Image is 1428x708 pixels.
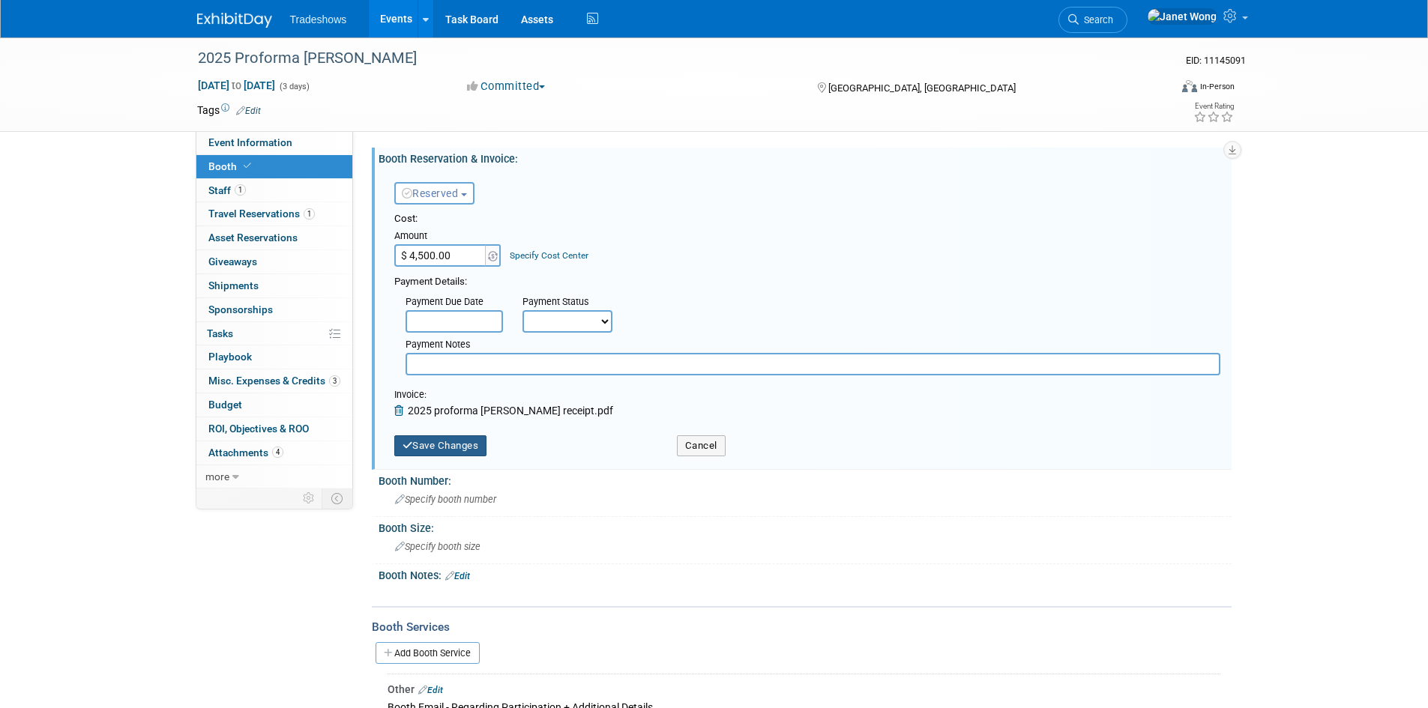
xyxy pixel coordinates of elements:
[394,271,1220,289] div: Payment Details:
[1199,81,1235,92] div: In-Person
[379,148,1232,166] div: Booth Reservation & Invoice:
[1079,14,1113,25] span: Search
[296,488,322,508] td: Personalize Event Tab Strip
[207,327,233,339] span: Tasks
[197,79,276,92] span: [DATE] [DATE]
[510,250,588,261] a: Specify Cost Center
[197,13,272,28] img: ExhibitDay
[196,441,352,465] a: Attachments4
[208,399,242,411] span: Budget
[196,250,352,273] a: Giveaways
[290,13,347,25] span: Tradeshows
[236,106,261,116] a: Edit
[402,187,459,199] span: Reserved
[196,155,352,178] a: Booth
[197,103,261,118] td: Tags
[322,488,352,508] td: Toggle Event Tabs
[208,423,309,435] span: ROI, Objectives & ROO
[208,303,273,315] span: Sponsorships
[272,447,283,458] span: 4
[304,208,315,220] span: 1
[196,369,352,393] a: Misc. Expenses & Credits3
[208,447,283,459] span: Attachments
[394,229,503,244] div: Amount
[677,435,726,456] button: Cancel
[379,517,1232,536] div: Booth Size:
[395,541,480,552] span: Specify booth size
[196,226,352,249] a: Asset Reservations
[376,642,480,664] a: Add Booth Service
[372,619,1232,635] div: Booth Services
[208,136,292,148] span: Event Information
[205,471,229,482] span: more
[408,405,613,417] span: 2025 proforma [PERSON_NAME] receipt.pdf
[278,82,310,91] span: (3 days)
[208,351,252,363] span: Playbook
[395,494,496,505] span: Specify booth number
[208,279,259,291] span: Shipments
[196,345,352,369] a: Playbook
[196,298,352,321] a: Sponsorships
[196,322,352,345] a: Tasks
[196,465,352,488] a: more
[244,162,251,170] i: Booth reservation complete
[379,470,1232,488] div: Booth Number:
[1186,55,1246,66] span: Event ID: 11145091
[1193,103,1234,110] div: Event Rating
[828,82,1016,94] span: [GEOGRAPHIC_DATA], [GEOGRAPHIC_DATA]
[522,295,623,310] div: Payment Status
[229,79,244,91] span: to
[193,45,1147,72] div: 2025 Proforma [PERSON_NAME]
[1081,78,1235,100] div: Event Format
[388,682,1220,697] div: Other
[379,564,1232,584] div: Booth Notes:
[406,295,500,310] div: Payment Due Date
[394,388,613,403] div: Invoice:
[196,393,352,417] a: Budget
[394,212,1220,226] div: Cost:
[196,202,352,226] a: Travel Reservations1
[208,232,298,243] span: Asset Reservations
[418,685,443,695] a: Edit
[329,375,340,387] span: 3
[196,417,352,441] a: ROI, Objectives & ROO
[406,338,1220,353] div: Payment Notes
[445,571,470,581] a: Edit
[1058,7,1127,33] a: Search
[208,208,315,220] span: Travel Reservations
[394,405,408,417] a: Remove Attachment
[462,79,551,94] button: Committed
[235,184,246,196] span: 1
[1147,8,1217,25] img: Janet Wong
[196,131,352,154] a: Event Information
[394,182,475,205] button: Reserved
[196,179,352,202] a: Staff1
[208,184,246,196] span: Staff
[394,435,487,456] button: Save Changes
[196,274,352,297] a: Shipments
[208,255,257,267] span: Giveaways
[208,160,254,172] span: Booth
[1182,80,1197,92] img: Format-Inperson.png
[208,375,340,387] span: Misc. Expenses & Credits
